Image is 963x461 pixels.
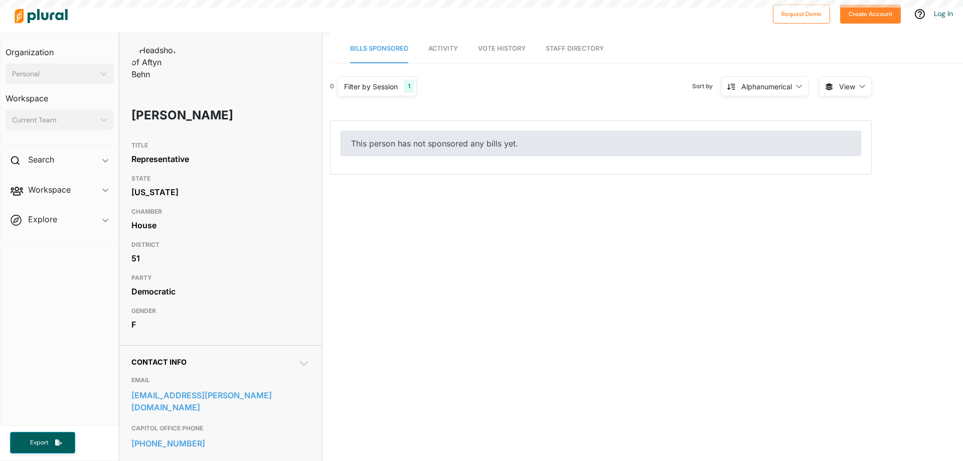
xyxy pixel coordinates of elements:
h3: TITLE [131,139,310,151]
button: Create Account [840,5,901,24]
a: Log In [934,9,953,18]
div: [US_STATE] [131,185,310,200]
div: 0 [330,82,334,91]
div: This person has not sponsored any bills yet. [341,131,861,156]
h3: PARTY [131,272,310,284]
a: Request Demo [773,8,830,19]
a: [PHONE_NUMBER] [131,436,310,451]
a: Create Account [840,8,901,19]
span: Export [23,438,55,447]
div: Filter by Session [344,81,398,92]
h3: CAPITOL OFFICE PHONE [131,422,310,434]
span: Contact Info [131,358,187,366]
h3: EMAIL [131,374,310,386]
div: Personal [12,69,97,79]
span: Activity [428,45,458,52]
div: 1 [404,80,414,93]
span: View [839,81,855,92]
span: Bills Sponsored [350,45,408,52]
button: Request Demo [773,5,830,24]
a: Activity [428,35,458,63]
span: Vote History [478,45,526,52]
div: Current Team [12,115,97,125]
a: Staff Directory [546,35,604,63]
div: Representative [131,151,310,167]
a: [EMAIL_ADDRESS][PERSON_NAME][DOMAIN_NAME] [131,388,310,415]
div: House [131,218,310,233]
span: Sort by [692,82,721,91]
img: Headshot of Aftyn Behn [131,44,182,80]
h3: Organization [6,38,113,60]
div: Alphanumerical [741,81,792,92]
a: Bills Sponsored [350,35,408,63]
button: Export [10,432,75,453]
h3: GENDER [131,305,310,317]
h3: Workspace [6,84,113,106]
div: F [131,317,310,332]
div: 51 [131,251,310,266]
h3: DISTRICT [131,239,310,251]
a: Vote History [478,35,526,63]
h2: Search [28,154,54,165]
h3: CHAMBER [131,206,310,218]
h3: STATE [131,173,310,185]
div: Democratic [131,284,310,299]
h1: [PERSON_NAME] [131,100,238,130]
